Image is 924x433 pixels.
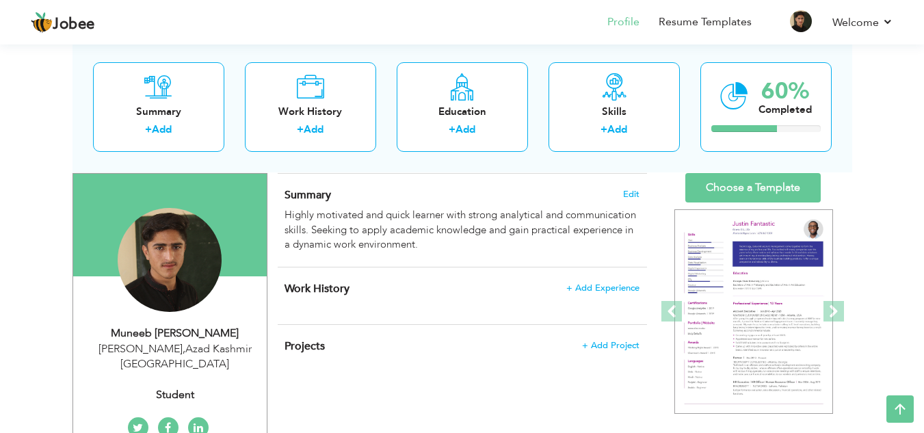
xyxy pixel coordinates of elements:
[600,122,607,137] label: +
[285,208,639,252] div: Highly motivated and quick learner with strong analytical and communication skills. Seeking to ap...
[256,104,365,118] div: Work History
[145,122,152,137] label: +
[285,282,639,296] h4: This helps to show the companies you have worked for.
[83,326,267,341] div: Muneeb [PERSON_NAME]
[607,122,627,136] a: Add
[285,339,639,353] h4: This helps to highlight the project, tools and skills you have worked on.
[297,122,304,137] label: +
[623,189,639,199] span: Edit
[582,341,639,350] span: + Add Project
[183,341,185,356] span: ,
[790,10,812,32] img: Profile Img
[31,12,95,34] a: Jobee
[832,14,893,31] a: Welcome
[31,12,53,34] img: jobee.io
[456,122,475,136] a: Add
[285,188,639,202] h4: Adding a summary is a quick and easy way to highlight your experience and interests.
[408,104,517,118] div: Education
[104,104,213,118] div: Summary
[758,102,812,116] div: Completed
[304,122,324,136] a: Add
[566,283,639,293] span: + Add Experience
[152,122,172,136] a: Add
[285,281,349,296] span: Work History
[53,17,95,32] span: Jobee
[83,341,267,373] div: [PERSON_NAME] Azad Kashmir [GEOGRAPHIC_DATA]
[285,187,331,202] span: Summary
[607,14,639,30] a: Profile
[685,173,821,202] a: Choose a Template
[659,14,752,30] a: Resume Templates
[559,104,669,118] div: Skills
[758,79,812,102] div: 60%
[83,387,267,403] div: Student
[118,208,222,312] img: Muneeb Ul Hassan
[449,122,456,137] label: +
[285,339,325,354] span: Projects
